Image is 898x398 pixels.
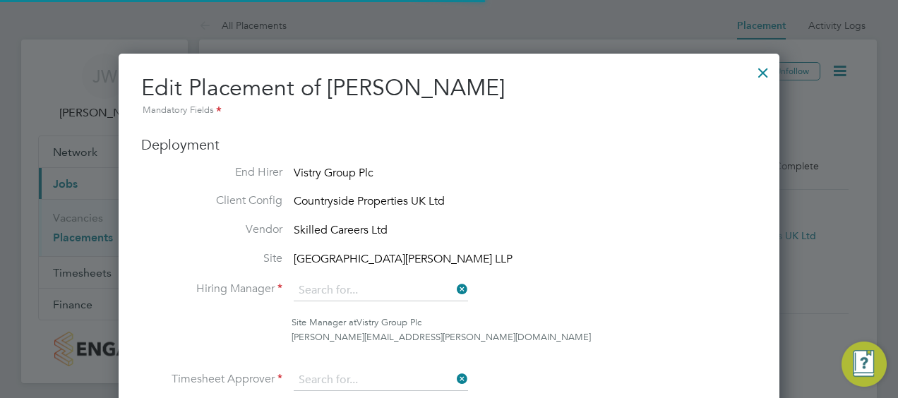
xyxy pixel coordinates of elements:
label: End Hirer [141,165,282,180]
div: Mandatory Fields [141,103,757,119]
span: Site Manager at [292,316,357,328]
input: Search for... [294,370,468,391]
span: Edit Placement of [PERSON_NAME] [141,74,505,102]
label: Vendor [141,222,282,237]
label: Client Config [141,193,282,208]
span: Vistry Group Plc [294,166,373,180]
label: Timesheet Approver [141,372,282,387]
label: Hiring Manager [141,282,282,296]
span: Skilled Careers Ltd [294,223,388,237]
span: [GEOGRAPHIC_DATA][PERSON_NAME] LLP [294,252,513,266]
div: [PERSON_NAME][EMAIL_ADDRESS][PERSON_NAME][DOMAIN_NAME] [292,330,757,345]
h3: Deployment [141,135,757,154]
input: Search for... [294,280,468,301]
span: Vistry Group Plc [357,316,421,328]
button: Engage Resource Center [842,342,887,387]
label: Site [141,251,282,266]
span: Countryside Properties UK Ltd [294,195,445,209]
